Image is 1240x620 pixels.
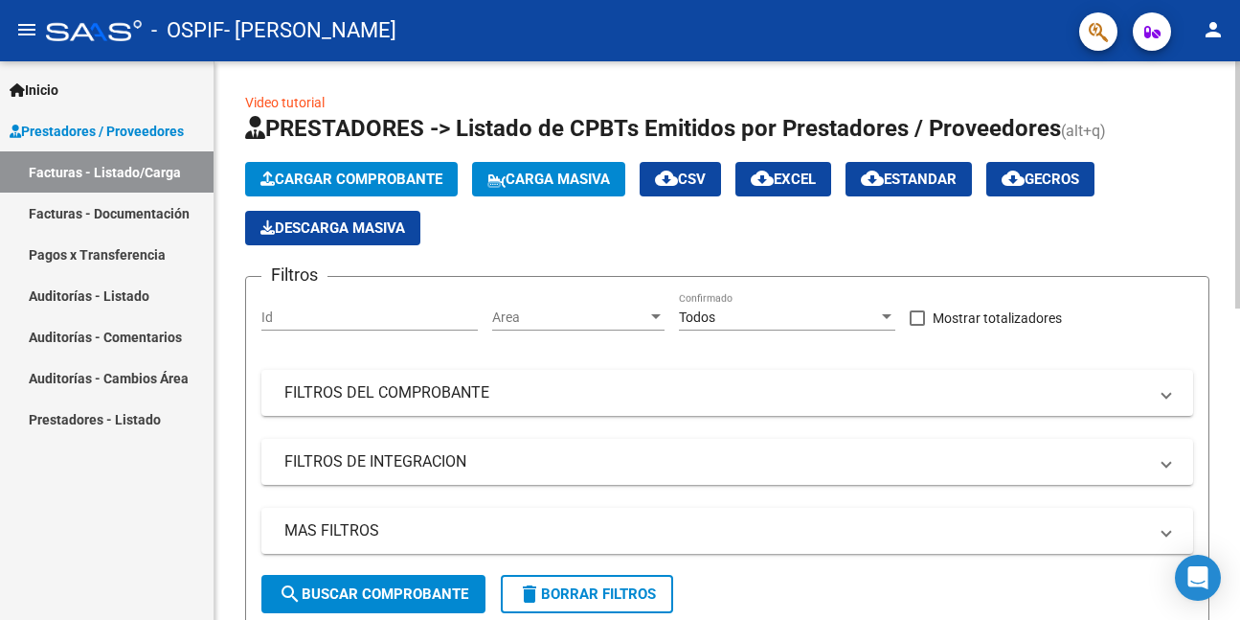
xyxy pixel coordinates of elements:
span: - OSPIF [151,10,224,52]
span: Area [492,310,647,326]
mat-icon: cloud_download [1002,167,1025,190]
mat-expansion-panel-header: MAS FILTROS [261,508,1193,554]
span: Carga Masiva [487,171,610,188]
button: Descarga Masiva [245,211,420,245]
mat-expansion-panel-header: FILTROS DE INTEGRACION [261,439,1193,485]
span: CSV [655,171,706,188]
span: Borrar Filtros [518,586,656,603]
span: Estandar [861,171,957,188]
span: Cargar Comprobante [260,171,442,188]
span: PRESTADORES -> Listado de CPBTs Emitidos por Prestadores / Proveedores [245,115,1061,142]
a: Video tutorial [245,95,325,110]
button: Gecros [986,162,1094,196]
mat-panel-title: FILTROS DEL COMPROBANTE [284,382,1147,403]
mat-expansion-panel-header: FILTROS DEL COMPROBANTE [261,370,1193,416]
button: Borrar Filtros [501,575,673,613]
app-download-masive: Descarga masiva de comprobantes (adjuntos) [245,211,420,245]
mat-icon: cloud_download [655,167,678,190]
span: Descarga Masiva [260,219,405,237]
span: - [PERSON_NAME] [224,10,396,52]
span: Prestadores / Proveedores [10,121,184,142]
mat-icon: search [279,583,302,606]
button: EXCEL [735,162,831,196]
button: CSV [640,162,721,196]
mat-panel-title: MAS FILTROS [284,520,1147,541]
mat-icon: delete [518,583,541,606]
span: Mostrar totalizadores [933,307,1062,330]
mat-icon: person [1202,18,1225,41]
span: Todos [679,310,715,325]
mat-icon: cloud_download [751,167,774,190]
h3: Filtros [261,262,327,288]
mat-icon: menu [15,18,38,41]
span: (alt+q) [1061,122,1106,140]
button: Estandar [845,162,972,196]
span: Inicio [10,80,58,101]
button: Buscar Comprobante [261,575,485,613]
button: Cargar Comprobante [245,162,458,196]
span: Gecros [1002,171,1079,188]
mat-panel-title: FILTROS DE INTEGRACION [284,451,1147,472]
button: Carga Masiva [472,162,625,196]
span: EXCEL [751,171,816,188]
mat-icon: cloud_download [861,167,884,190]
span: Buscar Comprobante [279,586,468,603]
div: Open Intercom Messenger [1175,555,1221,601]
